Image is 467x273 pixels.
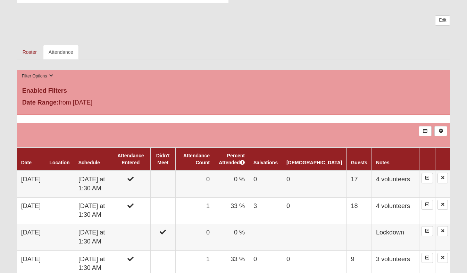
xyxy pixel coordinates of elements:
a: Attendance Entered [117,153,144,165]
a: Attendance [43,45,79,59]
td: 3 [249,197,282,224]
td: 0 [175,171,214,197]
td: 4 volunteers [372,171,419,197]
div: from [DATE] [17,98,161,109]
a: Delete [437,173,448,183]
a: Enter Attendance [422,253,433,263]
label: Date Range: [22,98,59,107]
a: Export to Excel [419,126,432,136]
a: Schedule [78,160,100,165]
td: [DATE] [17,224,45,250]
td: 18 [347,197,372,224]
a: Attendance Count [183,153,210,165]
td: 0 [282,171,346,197]
td: 0 [282,197,346,224]
td: [DATE] [17,197,45,224]
td: 1 [175,197,214,224]
td: 17 [347,171,372,197]
a: Location [49,160,69,165]
td: [DATE] at 1:30 AM [74,197,111,224]
a: Notes [376,160,390,165]
td: [DATE] [17,171,45,197]
td: [DATE] at 1:30 AM [74,224,111,250]
a: Delete [437,253,448,263]
td: 0 % [214,171,249,197]
td: 4 volunteers [372,197,419,224]
a: Delete [437,200,448,210]
h4: Enabled Filters [22,87,445,95]
button: Filter Options [20,73,56,80]
a: Percent Attended [219,153,245,165]
a: Edit [435,15,450,25]
a: Didn't Meet [156,153,170,165]
th: Salvations [249,148,282,171]
td: 0 [249,171,282,197]
td: 0 % [214,224,249,250]
th: Guests [347,148,372,171]
td: 33 % [214,197,249,224]
td: 0 [175,224,214,250]
a: Delete [437,226,448,236]
th: [DEMOGRAPHIC_DATA] [282,148,346,171]
a: Enter Attendance [422,226,433,236]
a: Alt+N [434,126,447,136]
a: Date [21,160,32,165]
td: [DATE] at 1:30 AM [74,171,111,197]
a: Enter Attendance [422,173,433,183]
a: Roster [17,45,42,59]
a: Enter Attendance [422,200,433,210]
td: Lockdown [372,224,419,250]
